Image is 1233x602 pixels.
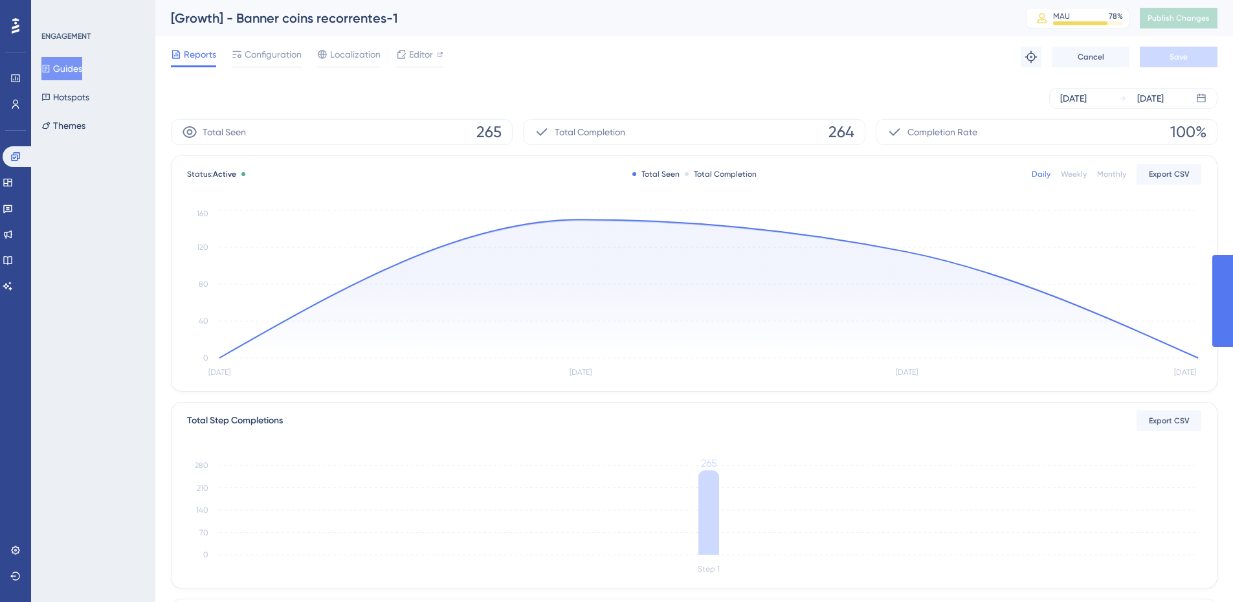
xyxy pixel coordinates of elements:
[685,169,757,179] div: Total Completion
[196,506,208,515] tspan: 140
[41,57,82,80] button: Guides
[203,550,208,559] tspan: 0
[199,528,208,537] tspan: 70
[330,47,381,62] span: Localization
[1170,52,1188,62] span: Save
[907,124,977,140] span: Completion Rate
[208,368,230,377] tspan: [DATE]
[1170,122,1206,142] span: 100%
[476,122,502,142] span: 265
[1061,169,1087,179] div: Weekly
[1078,52,1104,62] span: Cancel
[197,209,208,218] tspan: 160
[1149,169,1190,179] span: Export CSV
[1140,47,1217,67] button: Save
[1109,11,1123,21] div: 78 %
[1052,47,1129,67] button: Cancel
[698,564,720,574] tspan: Step 1
[1137,164,1201,184] button: Export CSV
[41,85,89,109] button: Hotspots
[1149,416,1190,426] span: Export CSV
[187,413,283,429] div: Total Step Completions
[555,124,625,140] span: Total Completion
[199,280,208,289] tspan: 80
[245,47,302,62] span: Configuration
[199,317,208,326] tspan: 40
[1032,169,1050,179] div: Daily
[1179,551,1217,590] iframe: UserGuiding AI Assistant Launcher
[896,368,918,377] tspan: [DATE]
[828,122,854,142] span: 264
[632,169,680,179] div: Total Seen
[1060,91,1087,106] div: [DATE]
[1097,169,1126,179] div: Monthly
[41,114,85,137] button: Themes
[1140,8,1217,28] button: Publish Changes
[184,47,216,62] span: Reports
[1137,91,1164,106] div: [DATE]
[1137,410,1201,431] button: Export CSV
[570,368,592,377] tspan: [DATE]
[171,9,994,27] div: [Growth] - Banner coins recorrentes-1
[203,124,246,140] span: Total Seen
[195,461,208,470] tspan: 280
[1174,368,1196,377] tspan: [DATE]
[1053,11,1070,21] div: MAU
[197,484,208,493] tspan: 210
[1148,13,1210,23] span: Publish Changes
[197,243,208,252] tspan: 120
[203,353,208,362] tspan: 0
[187,169,236,179] span: Status:
[701,457,717,469] tspan: 265
[409,47,433,62] span: Editor
[41,31,91,41] div: ENGAGEMENT
[213,170,236,179] span: Active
